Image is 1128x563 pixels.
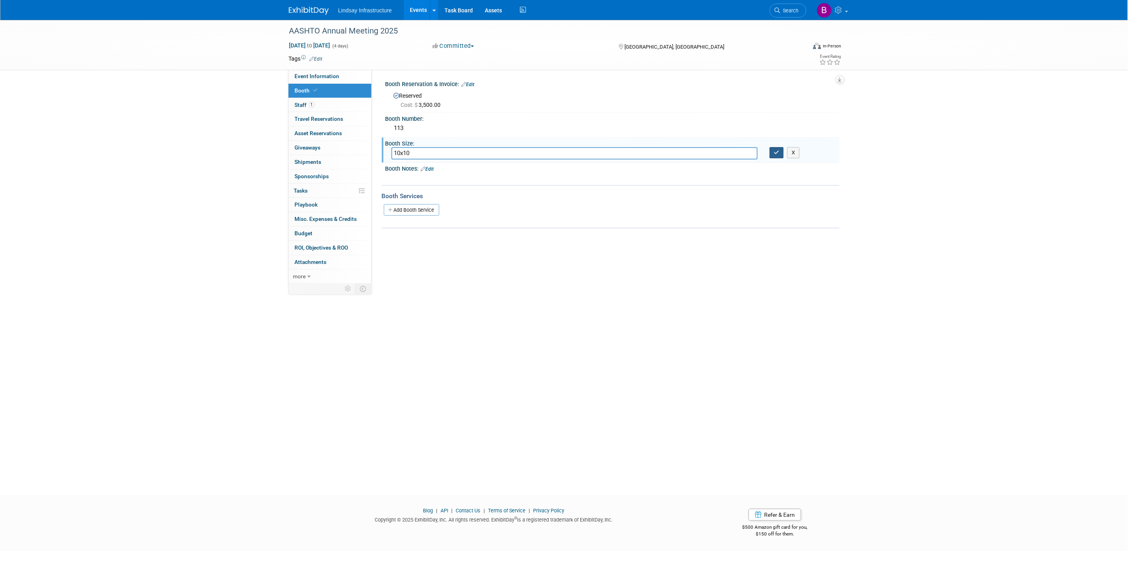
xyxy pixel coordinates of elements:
div: Event Format [759,41,842,53]
div: Booth Notes: [385,163,840,173]
span: Asset Reservations [295,130,342,136]
a: Asset Reservations [288,126,371,140]
td: Toggle Event Tabs [355,283,371,294]
a: Budget [288,226,371,240]
a: Travel Reservations [288,112,371,126]
span: (4 days) [332,43,349,49]
a: Edit [310,56,323,62]
a: Staff1 [288,98,371,112]
a: Search [770,4,806,18]
img: Format-Inperson.png [813,43,821,49]
a: API [441,508,448,514]
a: Giveaways [288,141,371,155]
span: Cost: $ [401,102,419,108]
img: Brittany Russell [817,3,832,18]
div: $500 Amazon gift card for you, [711,519,840,537]
span: Lindsay Infrastructure [338,7,392,14]
div: Booth Size: [385,138,840,148]
span: Attachments [295,259,327,265]
span: Shipments [295,159,322,165]
div: Booth Services [382,192,840,201]
button: X [787,147,800,158]
span: more [293,273,306,280]
sup: ® [514,516,517,520]
a: Blog [423,508,433,514]
button: Committed [430,42,477,50]
span: Giveaways [295,144,321,151]
a: Contact Us [456,508,480,514]
a: Event Information [288,69,371,83]
div: Booth Number: [385,113,840,123]
span: [GEOGRAPHIC_DATA], [GEOGRAPHIC_DATA] [625,44,725,50]
a: Tasks [288,184,371,198]
span: ROI, Objectives & ROO [295,244,348,251]
div: In-Person [822,43,841,49]
span: Booth [295,87,319,94]
a: Edit [421,166,434,172]
a: Shipments [288,155,371,169]
a: Attachments [288,255,371,269]
span: [DATE] [DATE] [289,42,331,49]
span: to [306,42,314,49]
a: Booth [288,84,371,98]
div: Booth Reservation & Invoice: [385,78,840,89]
a: Misc. Expenses & Credits [288,212,371,226]
div: 113 [391,122,834,134]
span: Misc. Expenses & Credits [295,216,357,222]
div: Copyright © 2025 ExhibitDay, Inc. All rights reserved. ExhibitDay is a registered trademark of Ex... [289,514,699,524]
div: AASHTO Annual Meeting 2025 [286,24,794,38]
span: 1 [309,102,315,108]
img: ExhibitDay [289,7,329,15]
span: Travel Reservations [295,116,344,122]
a: ROI, Objectives & ROO [288,241,371,255]
i: Booth reservation complete [314,88,318,93]
td: Personalize Event Tab Strip [342,283,356,294]
span: 3,500.00 [401,102,444,108]
a: Playbook [288,198,371,212]
span: Sponsorships [295,173,329,179]
a: Refer & Earn [749,509,801,521]
td: Tags [289,55,323,63]
span: | [527,508,532,514]
a: Add Booth Service [384,204,439,216]
span: Search [780,8,799,14]
span: Budget [295,230,313,236]
div: Reserved [391,90,834,109]
div: $150 off for them. [711,531,840,537]
div: Event Rating [819,55,841,59]
a: more [288,270,371,283]
span: Tasks [294,187,308,194]
a: Edit [462,82,475,87]
span: Playbook [295,201,318,208]
span: Event Information [295,73,340,79]
a: Terms of Service [488,508,525,514]
span: | [449,508,454,514]
span: Staff [295,102,315,108]
span: | [434,508,439,514]
a: Sponsorships [288,169,371,183]
span: | [482,508,487,514]
a: Privacy Policy [533,508,564,514]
